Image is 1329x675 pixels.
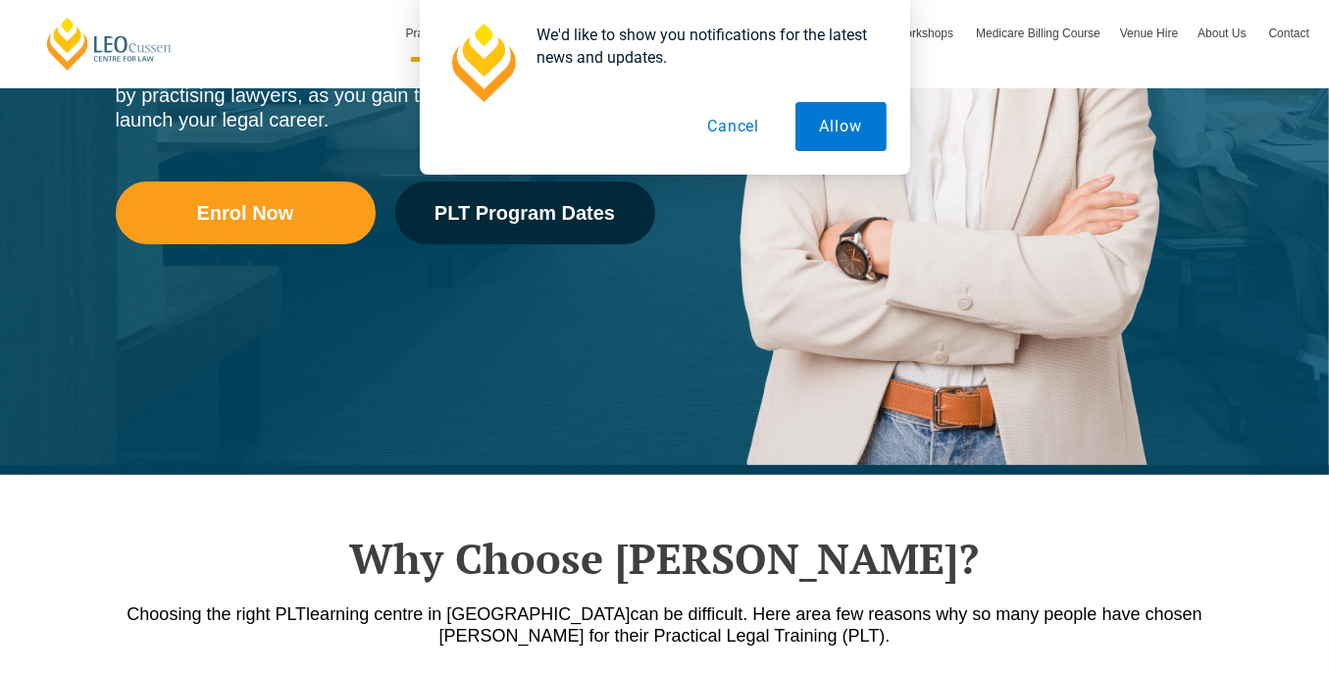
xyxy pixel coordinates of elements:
a: PLT Program Dates [395,182,655,244]
h2: Why Choose [PERSON_NAME]? [106,534,1224,583]
span: learning centre in [GEOGRAPHIC_DATA] [306,604,630,624]
img: notification icon [443,24,522,102]
span: can be difficult. Here are [631,604,822,624]
div: We'd like to show you notifications for the latest news and updates. [522,24,887,69]
p: a few reasons why so many people have chosen [PERSON_NAME] for their Practical Legal Training (PLT). [106,603,1224,647]
button: Cancel [683,102,784,151]
a: Enrol Now [116,182,376,244]
span: PLT Program Dates [434,203,615,223]
button: Allow [795,102,887,151]
span: Enrol Now [197,203,294,223]
span: Choosing the right PLT [127,604,306,624]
